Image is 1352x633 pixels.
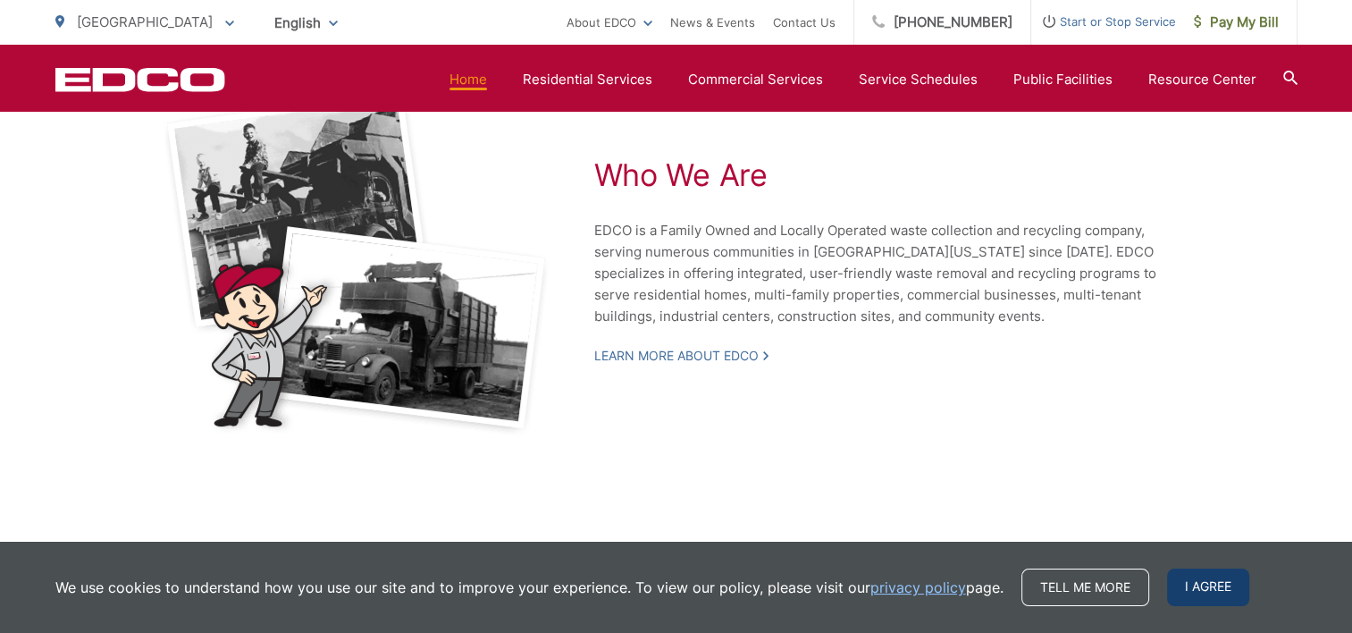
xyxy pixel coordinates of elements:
a: About EDCO [567,12,652,33]
a: EDCD logo. Return to the homepage. [55,67,225,92]
a: privacy policy [870,577,966,598]
a: Resource Center [1148,69,1256,90]
a: Service Schedules [859,69,978,90]
p: We use cookies to understand how you use our site and to improve your experience. To view our pol... [55,577,1004,598]
a: Home [449,69,487,90]
a: News & Events [670,12,755,33]
a: Contact Us [773,12,836,33]
a: Tell me more [1021,569,1149,606]
span: English [261,7,351,38]
span: Pay My Bill [1194,12,1279,33]
h2: Who We Are [594,157,1193,193]
span: [GEOGRAPHIC_DATA] [77,13,213,30]
a: Commercial Services [688,69,823,90]
span: I agree [1167,569,1249,606]
img: Black and white photos of early garbage trucks [163,88,550,436]
a: Public Facilities [1013,69,1113,90]
a: Learn More About EDCO [594,348,768,364]
a: Residential Services [523,69,652,90]
p: EDCO is a Family Owned and Locally Operated waste collection and recycling company, serving numer... [594,220,1193,327]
